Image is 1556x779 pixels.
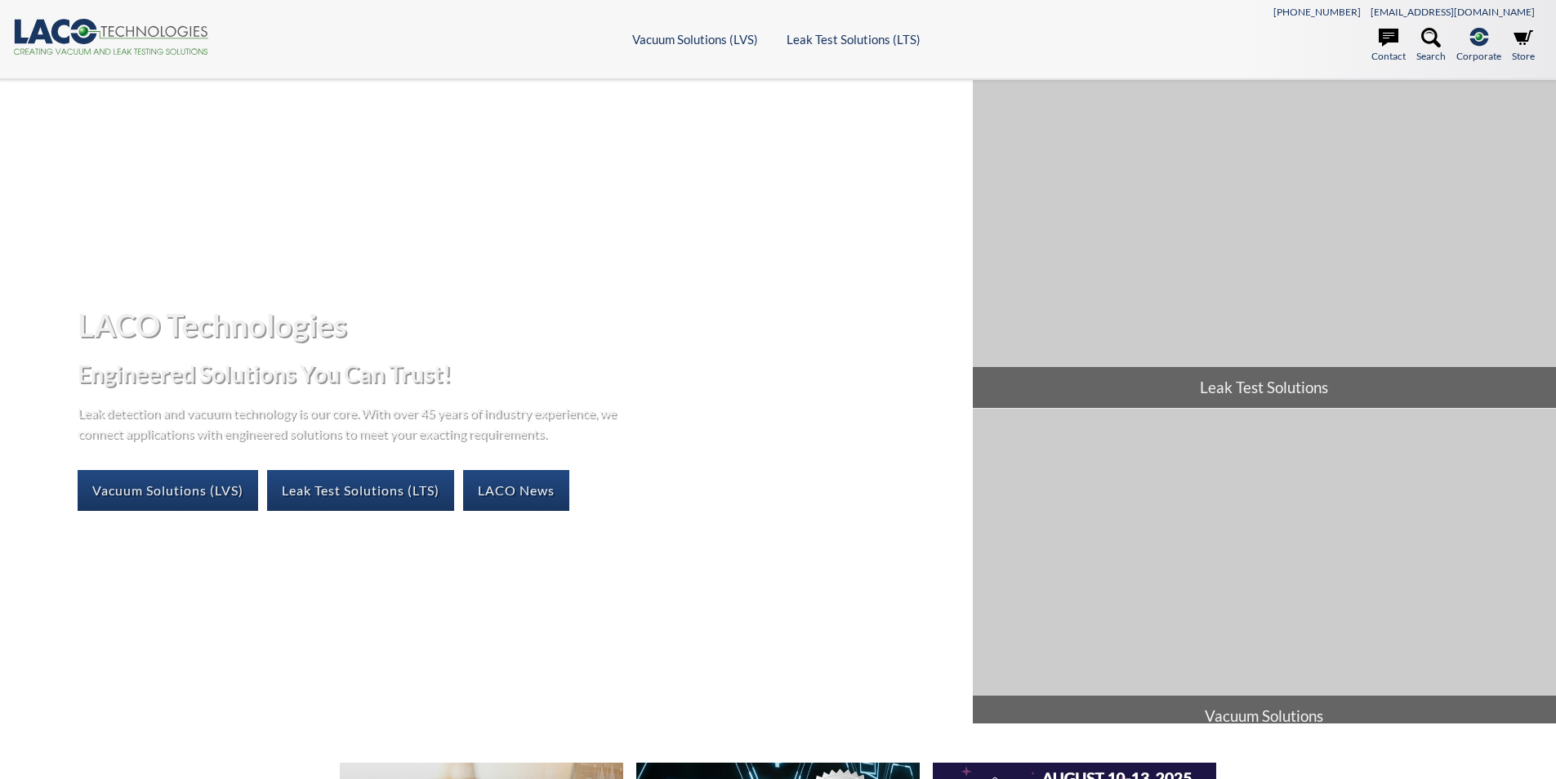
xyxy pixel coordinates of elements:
[973,696,1556,736] span: Vacuum Solutions
[1512,28,1535,64] a: Store
[78,402,625,444] p: Leak detection and vacuum technology is our core. With over 45 years of industry experience, we c...
[1371,6,1535,18] a: [EMAIL_ADDRESS][DOMAIN_NAME]
[78,359,959,389] h2: Engineered Solutions You Can Trust!
[78,305,959,345] h1: LACO Technologies
[1456,48,1501,64] span: Corporate
[973,367,1556,408] span: Leak Test Solutions
[1273,6,1361,18] a: [PHONE_NUMBER]
[1416,28,1446,64] a: Search
[1371,28,1406,64] a: Contact
[78,470,258,511] a: Vacuum Solutions (LVS)
[463,470,569,511] a: LACO News
[973,80,1556,408] a: Leak Test Solutions
[973,409,1556,736] a: Vacuum Solutions
[267,470,454,511] a: Leak Test Solutions (LTS)
[787,32,921,47] a: Leak Test Solutions (LTS)
[632,32,758,47] a: Vacuum Solutions (LVS)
